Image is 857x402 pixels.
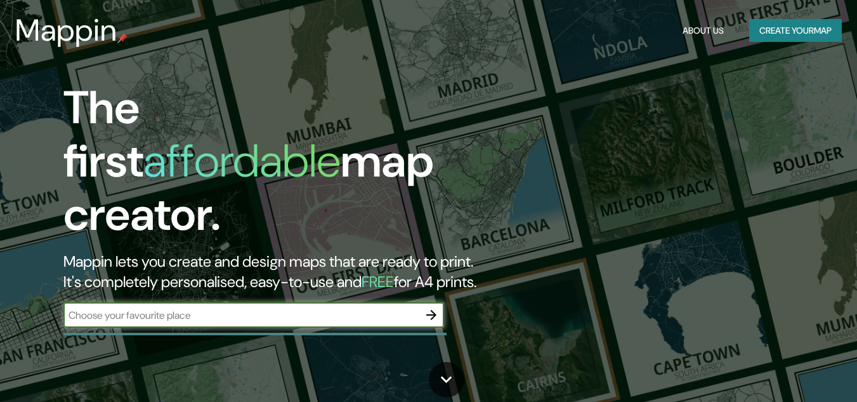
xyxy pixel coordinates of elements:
[63,308,419,323] input: Choose your favourite place
[117,33,128,43] img: mappin-pin
[362,272,394,291] h5: FREE
[677,19,729,43] button: About Us
[744,352,843,388] iframe: Help widget launcher
[749,19,842,43] button: Create yourmap
[63,81,492,251] h1: The first map creator.
[143,131,341,191] h1: affordable
[15,13,117,48] h3: Mappin
[63,251,492,292] h2: Mappin lets you create and design maps that are ready to print. It's completely personalised, eas...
